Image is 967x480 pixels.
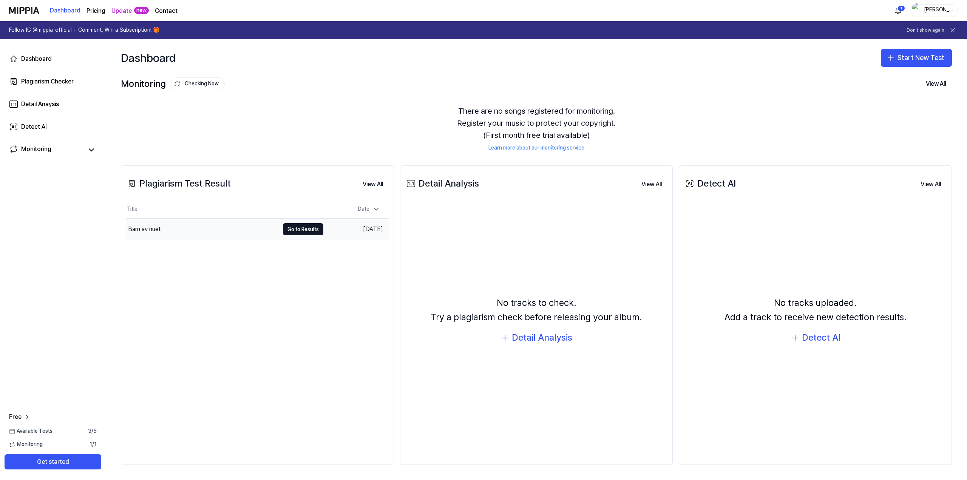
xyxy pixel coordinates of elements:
[488,144,584,152] a: Learn more about our monitoring service
[791,330,840,345] button: Detect AI
[357,177,389,192] button: View All
[5,73,101,91] a: Plagiarism Checker
[405,176,479,191] div: Detail Analysis
[9,412,22,421] span: Free
[9,412,31,421] a: Free
[9,145,83,155] a: Monitoring
[881,49,952,67] button: Start New Test
[357,176,389,192] a: View All
[724,296,907,325] div: No tracks uploaded. Add a track to receive new detection results.
[635,176,668,192] a: View All
[897,5,905,11] div: 1
[50,0,80,21] a: Dashboard
[512,330,572,345] div: Detail Analysis
[21,100,59,109] div: Detail Anaysis
[90,441,97,448] span: 1 / 1
[912,3,921,18] img: profile
[155,6,178,15] a: Contact
[9,26,159,34] h1: Follow IG @mippia_official + Comment, Win a Subscription! 🎁
[121,96,952,161] div: There are no songs registered for monitoring. Register your music to protect your copyright. (Fir...
[21,145,51,155] div: Monitoring
[802,330,840,345] div: Detect AI
[910,4,958,17] button: profile[PERSON_NAME]
[5,95,101,113] a: Detail Anaysis
[121,77,225,91] div: Monitoring
[684,176,736,191] div: Detect AI
[9,428,53,435] span: Available Tests
[9,441,43,448] span: Monitoring
[21,54,52,63] div: Dashboard
[87,6,105,15] a: Pricing
[914,176,947,192] a: View All
[170,77,225,90] button: Checking Now
[5,50,101,68] a: Dashboard
[892,5,904,17] button: 알림1
[5,118,101,136] a: Detect AI
[323,219,389,240] td: [DATE]
[111,6,132,15] a: Update
[121,47,176,69] div: Dashboard
[126,176,231,191] div: Plagiarism Test Result
[21,77,74,86] div: Plagiarism Checker
[88,428,97,435] span: 3 / 5
[128,225,161,234] div: Barn av nuet
[355,203,383,215] div: Date
[920,76,952,91] button: View All
[907,27,944,34] button: Don't show again
[21,122,47,131] div: Detect AI
[283,223,323,235] button: Go to Results
[5,454,101,469] button: Get started
[894,6,903,15] img: 알림
[134,7,149,14] div: new
[431,296,642,325] div: No tracks to check. Try a plagiarism check before releasing your album.
[914,177,947,192] button: View All
[126,201,323,219] th: Title
[635,177,668,192] button: View All
[500,330,572,345] button: Detail Analysis
[924,6,953,14] div: [PERSON_NAME]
